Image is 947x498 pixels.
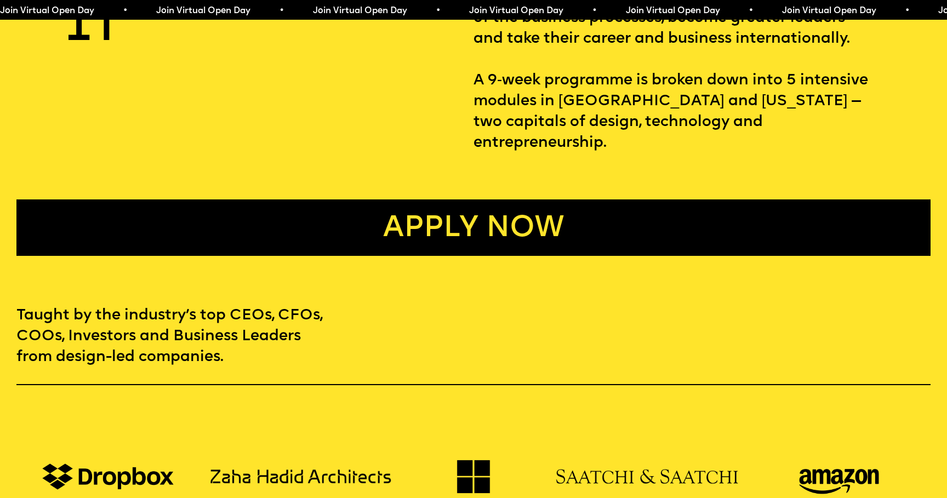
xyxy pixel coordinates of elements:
span: • [278,7,283,15]
p: Taught by the industry’s top CEOs, CFOs, COOs, Investors and Business Leaders from design-led com... [16,305,329,368]
span: • [435,7,440,15]
span: • [904,7,909,15]
span: • [122,7,127,15]
span: • [748,7,753,15]
a: Apply now [16,199,931,256]
span: • [591,7,596,15]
